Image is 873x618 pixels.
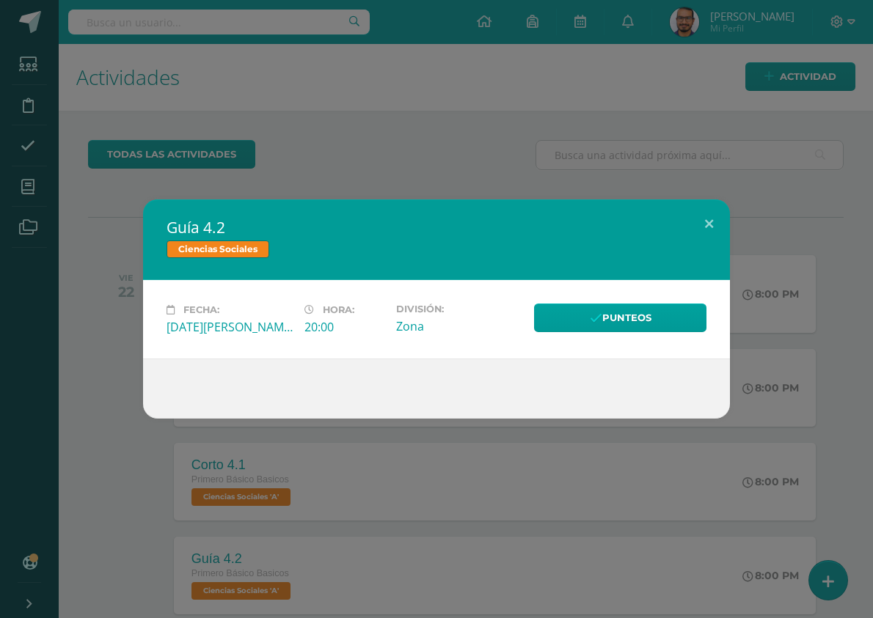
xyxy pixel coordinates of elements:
label: División: [396,304,522,314]
span: Hora: [323,304,354,315]
button: Close (Esc) [688,199,730,249]
h2: Guía 4.2 [167,217,706,238]
div: [DATE][PERSON_NAME] [167,319,293,335]
div: Zona [396,318,522,334]
a: Punteos [534,304,706,332]
span: Fecha: [183,304,219,315]
a: Ciencias Sociales [167,240,269,258]
div: 20:00 [304,319,384,335]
